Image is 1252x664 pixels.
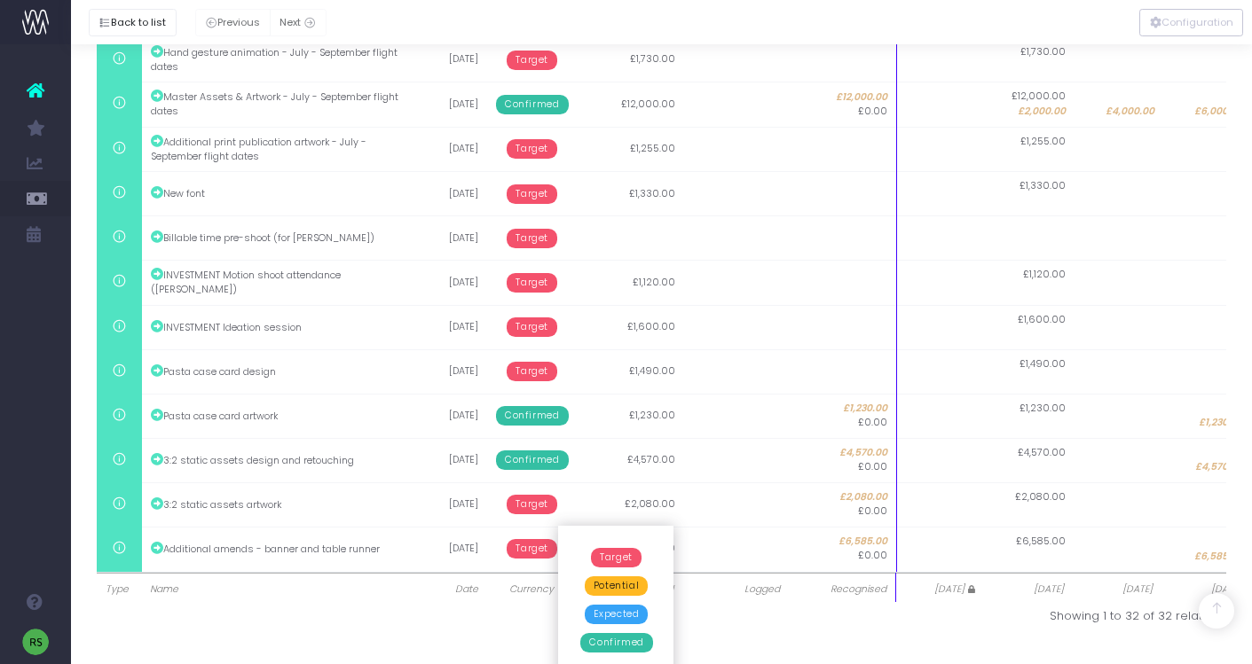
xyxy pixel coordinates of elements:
[507,229,557,248] span: Target
[141,305,407,349] td: INVESTMENT Ideation session
[578,394,684,438] td: £1,230.00
[591,548,642,567] span: Target
[578,37,684,82] td: £1,730.00
[141,37,407,82] td: Hand gesture animation - July - September flight dates
[585,605,649,624] span: Expected
[1139,9,1243,36] div: Vertical button group
[858,460,887,474] span: £0.00
[858,416,887,430] span: £0.00
[407,172,487,216] td: [DATE]
[1170,582,1241,597] span: [DATE]
[496,582,567,597] span: Currency
[1018,313,1066,327] span: £1,600.00
[507,51,557,70] span: Target
[1194,105,1243,119] span: £6,000.00
[1012,90,1066,104] span: £12,000.00
[905,582,976,597] span: [DATE]
[496,406,568,426] span: Confirmed
[799,446,888,460] span: £4,570.00
[141,527,407,571] td: Additional amends - banner and table runner
[1020,179,1066,193] span: £1,330.00
[507,184,557,204] span: Target
[798,582,886,597] span: Recognised
[1139,9,1243,36] button: Configuration
[1082,582,1153,597] span: [DATE]
[150,582,398,597] span: Name
[407,216,487,261] td: [DATE]
[496,450,568,470] span: Confirmed
[1020,402,1066,416] span: £1,230.00
[858,105,887,119] span: £0.00
[407,305,487,349] td: [DATE]
[507,495,557,514] span: Target
[578,438,684,482] td: £4,570.00
[799,490,888,504] span: £2,080.00
[507,362,557,381] span: Target
[1020,135,1066,149] span: £1,255.00
[799,535,888,549] span: £6,585.00
[507,273,557,293] span: Target
[1023,268,1066,282] span: £1,120.00
[1199,416,1243,430] span: £1,230.00
[799,402,888,416] span: £1,230.00
[1018,105,1066,119] span: £2,000.00
[496,95,568,114] span: Confirmed
[407,37,487,82] td: [DATE]
[141,394,407,438] td: Pasta case card artwork
[507,539,557,559] span: Target
[799,90,888,105] span: £12,000.00
[580,633,652,652] span: Confirmed
[141,438,407,482] td: 3:2 static assets design and retouching
[585,576,648,596] span: Potential
[407,127,487,171] td: [DATE]
[89,9,177,36] button: Back to list
[578,482,684,527] td: £2,080.00
[141,261,407,305] td: INVESTMENT Motion shoot attendance ([PERSON_NAME])
[141,482,407,527] td: 3:2 static assets artwork
[407,349,487,394] td: [DATE]
[106,582,132,597] span: Type
[578,261,684,305] td: £1,120.00
[691,582,780,597] span: Logged
[578,127,684,171] td: £1,255.00
[407,482,487,527] td: [DATE]
[407,527,487,571] td: [DATE]
[1020,357,1066,371] span: £1,490.00
[407,261,487,305] td: [DATE]
[1015,490,1066,504] span: £2,080.00
[993,582,1064,597] span: [DATE]
[407,394,487,438] td: [DATE]
[141,127,407,171] td: Additional print publication artwork - July - September flight dates
[507,139,557,159] span: Target
[1016,535,1066,549] span: £6,585.00
[270,9,327,36] button: Next
[578,172,684,216] td: £1,330.00
[1018,446,1066,460] span: £4,570.00
[416,582,478,597] span: Date
[578,82,684,127] td: £12,000.00
[507,317,557,337] span: Target
[1194,550,1243,564] span: £6,585.00
[1020,45,1066,59] span: £1,730.00
[407,438,487,482] td: [DATE]
[22,629,49,655] img: images/default_profile_image.png
[195,9,271,36] button: Previous
[675,607,1227,625] div: Showing 1 to 32 of 32 relations
[141,82,407,127] td: Master Assets & Artwork - July - September flight dates
[141,216,407,261] td: Billable time pre-shoot (for [PERSON_NAME])
[141,349,407,394] td: Pasta case card design
[1195,460,1243,474] span: £4,570.00
[858,504,887,519] span: £0.00
[407,82,487,127] td: [DATE]
[141,172,407,216] td: New font
[578,305,684,349] td: £1,600.00
[578,349,684,394] td: £1,490.00
[1106,105,1154,119] span: £4,000.00
[858,549,887,563] span: £0.00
